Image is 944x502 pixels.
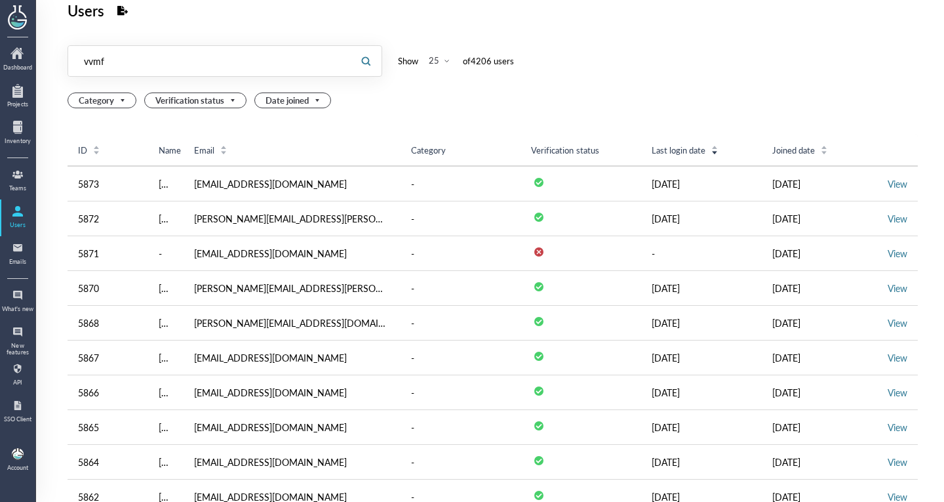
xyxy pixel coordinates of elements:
div: [DATE] [772,315,872,331]
div: - [411,211,414,226]
td: Cora Albers [148,271,184,306]
a: Dashboard [1,43,34,77]
div: API [1,379,34,386]
span: Verification status [531,144,599,156]
div: [DATE] [652,315,751,331]
div: Show of 4206 user s [398,53,514,69]
a: View [888,282,907,295]
div: [DATE] [652,419,751,435]
div: [DATE] [772,245,872,261]
div: - [411,385,414,400]
i: icon: caret-up [711,144,718,148]
a: View [888,421,907,434]
div: What's new [1,306,34,312]
td: [PERSON_NAME][EMAIL_ADDRESS][DOMAIN_NAME] [184,306,401,341]
span: Joined date [772,144,815,156]
div: Sort [820,144,828,156]
td: 5867 [68,341,148,375]
a: View [888,177,907,190]
td: Henry Brittain [148,166,184,201]
td: 5871 [68,236,148,271]
a: Teams [1,164,34,198]
div: [DATE] [652,280,751,296]
td: Lauren Cross [148,445,184,480]
div: [DATE] [772,211,872,226]
a: View [888,455,907,469]
a: View [888,351,907,364]
td: 5870 [68,271,148,306]
span: Verification status [155,93,238,108]
span: Email [194,144,214,156]
div: Projects [1,101,34,108]
td: - [148,236,184,271]
div: - [411,454,414,470]
div: Users [1,222,34,228]
td: Rich Griesser [148,201,184,236]
i: icon: caret-down [711,149,718,153]
td: - [641,236,762,271]
td: Isabella Vasquez Del Mercado [148,341,184,375]
td: 5868 [68,306,148,341]
td: [EMAIL_ADDRESS][DOMAIN_NAME] [184,445,401,480]
i: icon: caret-up [821,144,828,148]
div: - [411,315,414,331]
div: - [411,419,414,435]
span: Date joined [265,93,323,108]
td: 5864 [68,445,148,480]
div: [DATE] [652,211,751,226]
div: - [411,245,414,261]
a: Emails [1,238,34,272]
span: Last login date [652,144,705,156]
td: Alyssa Fears [148,375,184,410]
div: [DATE] [772,419,872,435]
a: View [888,316,907,329]
a: Users [1,201,34,235]
div: 25 [429,54,439,66]
div: SSO Client [1,416,34,423]
div: Emails [1,259,34,265]
a: View [888,212,907,225]
div: - [411,350,414,366]
div: [DATE] [652,176,751,192]
div: [DATE] [772,385,872,400]
td: [EMAIL_ADDRESS][DOMAIN_NAME] [184,341,401,375]
div: Account [7,465,28,471]
td: [EMAIL_ADDRESS][DOMAIN_NAME] [184,375,401,410]
td: [PERSON_NAME][EMAIL_ADDRESS][PERSON_NAME][DOMAIN_NAME] [184,271,401,306]
span: Category [411,144,446,156]
td: 5865 [68,410,148,445]
a: API [1,358,34,392]
td: 5872 [68,201,148,236]
a: Projects [1,80,34,114]
a: Inventory [1,117,34,151]
i: icon: caret-down [821,149,828,153]
td: 5873 [68,166,148,201]
div: [DATE] [652,454,751,470]
div: New features [1,343,34,356]
a: SSO Client [1,395,34,429]
div: [DATE] [652,350,751,366]
td: Rabia Shahswar [148,410,184,445]
td: [EMAIL_ADDRESS][DOMAIN_NAME] [184,236,401,271]
img: b9474ba4-a536-45cc-a50d-c6e2543a7ac2.jpeg [12,448,24,460]
div: [DATE] [772,454,872,470]
a: View [888,386,907,399]
div: - [411,176,414,192]
a: What's new [1,285,34,319]
td: [PERSON_NAME][EMAIL_ADDRESS][PERSON_NAME][DOMAIN_NAME] [184,201,401,236]
div: [DATE] [772,280,872,296]
span: Category [79,93,128,108]
img: genemod logo [2,1,33,31]
div: Sort [92,144,100,156]
div: Sort [711,144,718,156]
td: [EMAIL_ADDRESS][DOMAIN_NAME] [184,166,401,201]
i: icon: caret-up [220,144,227,148]
i: icon: caret-down [93,149,100,153]
div: Teams [1,185,34,192]
span: Name [159,144,181,156]
td: [EMAIL_ADDRESS][DOMAIN_NAME] [184,410,401,445]
span: ID [78,144,87,156]
div: Sort [220,144,227,156]
div: [DATE] [772,350,872,366]
td: Anne Grießhammer [148,306,184,341]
